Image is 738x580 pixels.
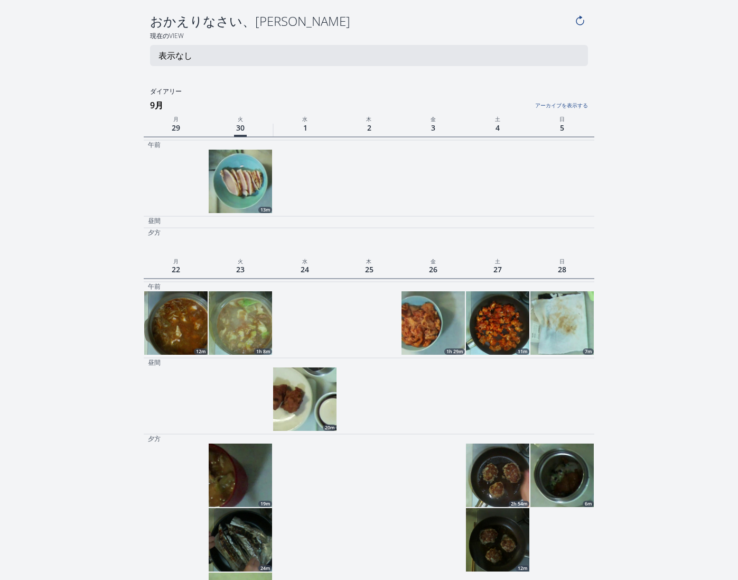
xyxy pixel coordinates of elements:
span: 25 [363,262,376,277]
img: 250925215652_thumb.jpeg [401,291,465,355]
a: 24m [209,508,272,572]
p: 火 [208,256,273,265]
p: 午前 [148,282,161,291]
img: 250929204849_thumb.jpeg [209,150,272,213]
p: 木 [337,114,401,123]
img: 250922225151_thumb.jpeg [209,291,272,355]
p: 日 [530,114,594,123]
span: 5 [558,121,566,135]
img: 250923080710_thumb.jpeg [209,508,272,572]
a: アーカイブを表示する [438,96,588,109]
span: 26 [427,262,440,277]
p: 午前 [148,141,161,149]
div: 19m [258,501,272,507]
a: 1h 29m [401,291,465,355]
span: 22 [170,262,182,277]
img: 250928015627_thumb.jpeg [530,291,594,355]
a: 12m [144,291,208,355]
a: 20m [273,367,337,431]
h2: 現在のView [144,32,594,41]
h3: 9月 [150,97,594,114]
div: 11m [516,348,529,355]
p: 表示なし [158,49,192,62]
div: 1h 8m [254,348,272,355]
img: 250928071704_thumb.jpeg [530,444,594,507]
p: 土 [465,256,530,265]
p: 水 [273,114,337,123]
div: 2h 54m [509,501,529,507]
span: 1 [301,121,310,135]
span: 24 [298,262,311,277]
p: 火 [208,114,273,123]
a: 1h 8m [209,291,272,355]
h4: おかえりなさい、[PERSON_NAME] [150,13,572,30]
div: 20m [323,425,337,431]
p: 木 [337,256,401,265]
img: 250924060615_thumb.jpeg [273,367,337,431]
div: 6m [583,501,594,507]
a: 19m [209,444,272,507]
p: 日 [530,256,594,265]
p: 月 [144,114,208,123]
p: 金 [401,114,465,123]
span: 2 [365,121,373,135]
p: 月 [144,256,208,265]
p: 金 [401,256,465,265]
img: 250921160747_thumb.jpeg [144,291,208,355]
a: 12m [466,508,529,572]
span: 3 [429,121,437,135]
p: 夕方 [148,435,161,443]
p: 土 [465,114,530,123]
h2: ダイアリー [144,87,594,96]
p: 夕方 [148,228,161,237]
img: 250927125954_thumb.jpeg [466,508,529,572]
div: 7m [583,348,594,355]
div: 1h 29m [444,348,465,355]
div: 12m [194,348,208,355]
a: 13m [209,150,272,213]
a: 6m [530,444,594,507]
a: 7m [530,291,594,355]
p: 昼間 [148,217,161,225]
span: 27 [491,262,504,277]
div: 12m [516,565,529,572]
span: 28 [556,262,568,277]
span: 30 [234,121,247,137]
div: 13m [258,207,272,213]
span: 4 [493,121,502,135]
p: 水 [273,256,337,265]
a: 2h 54m [466,444,529,507]
img: 250923070522_thumb.jpeg [209,444,272,507]
div: 24m [258,565,272,572]
img: 250927094013_thumb.jpeg [466,444,529,507]
span: 29 [170,121,182,135]
img: 250926234855_thumb.jpeg [466,291,529,355]
a: 11m [466,291,529,355]
span: 23 [234,262,247,277]
p: 昼間 [148,358,161,367]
